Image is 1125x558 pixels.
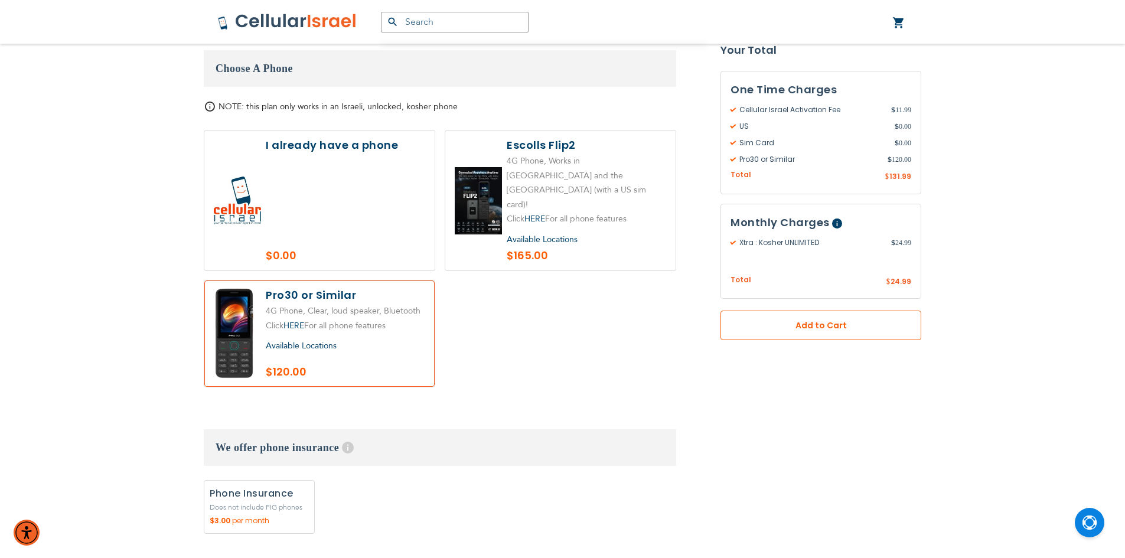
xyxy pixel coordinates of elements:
span: 0.00 [895,121,911,132]
span: $ [891,237,895,248]
div: Accessibility Menu [14,520,40,546]
span: Cellular Israel Activation Fee [731,105,891,115]
span: Total [731,169,751,181]
a: Available Locations [507,234,578,245]
span: Pro30 or Similar [731,154,888,165]
span: Sim Card [731,138,895,148]
span: $ [891,105,895,115]
a: HERE [283,320,304,331]
span: $ [895,121,899,132]
h3: One Time Charges [731,81,911,99]
span: Total [731,275,751,286]
h3: We offer phone insurance [204,429,676,466]
button: Add to Cart [720,311,921,340]
span: $ [885,172,889,182]
span: 131.99 [889,171,911,181]
a: HERE [524,213,545,224]
span: Help [832,218,842,229]
span: $ [886,277,891,288]
a: Available Locations [266,340,337,351]
span: Add to Cart [759,319,882,332]
span: $ [895,138,899,148]
span: 24.99 [891,276,911,286]
span: Help [342,442,354,453]
img: Cellular Israel [217,13,357,31]
span: 0.00 [895,138,911,148]
span: Choose A Phone [216,63,293,74]
span: NOTE: this plan only works in an Israeli, unlocked, kosher phone [219,101,458,112]
strong: Your Total [720,41,921,59]
span: $ [888,154,892,165]
input: Search [381,12,529,32]
span: US [731,121,895,132]
span: 11.99 [891,105,911,115]
span: Xtra : Kosher UNLIMITED [731,237,891,248]
span: 24.99 [891,237,911,248]
span: Monthly Charges [731,215,830,230]
span: 120.00 [888,154,911,165]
